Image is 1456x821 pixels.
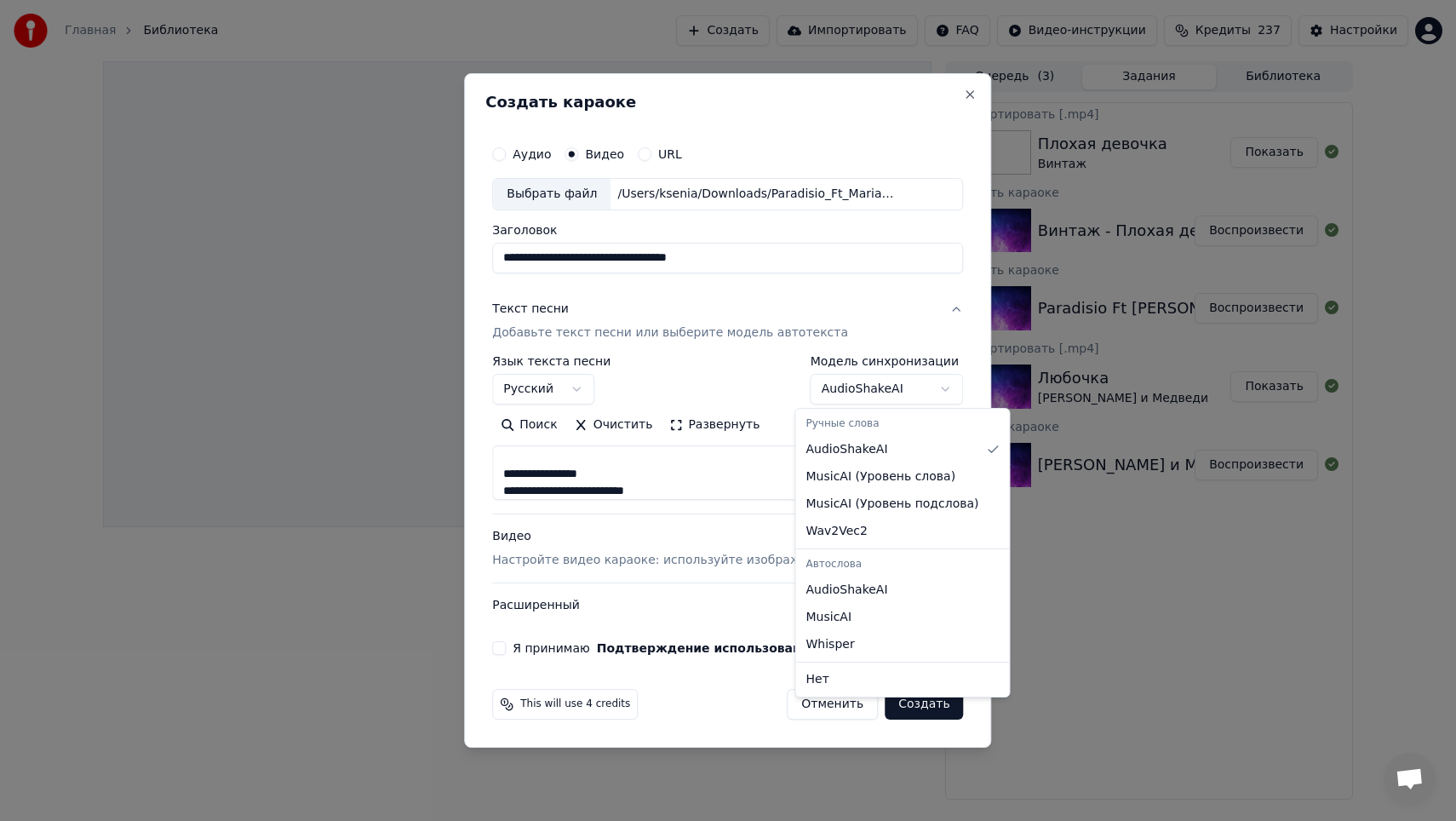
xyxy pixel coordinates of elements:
[806,523,868,540] span: Wav2Vec2
[806,636,855,653] span: Whisper
[806,582,888,599] span: AudioShakeAI
[806,468,956,485] span: MusicAI ( Уровень слова )
[806,441,888,458] span: AudioShakeAI
[800,412,1006,436] div: Ручные слова
[800,553,1006,577] div: Автослова
[806,609,852,626] span: MusicAI
[806,496,979,513] span: MusicAI ( Уровень подслова )
[806,671,829,688] span: Нет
